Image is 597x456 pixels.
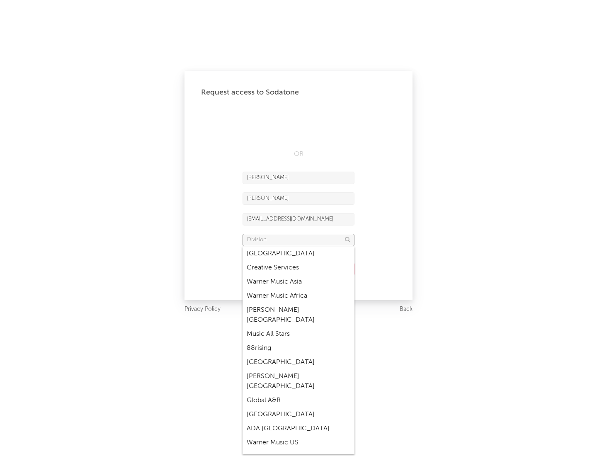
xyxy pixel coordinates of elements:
div: Global A&R [243,393,354,407]
div: OR [243,149,354,159]
div: Creative Services [243,261,354,275]
a: Privacy Policy [184,304,221,315]
input: Last Name [243,192,354,205]
div: Warner Music Asia [243,275,354,289]
div: [GEOGRAPHIC_DATA] [243,407,354,422]
input: Division [243,234,354,246]
div: [PERSON_NAME] [GEOGRAPHIC_DATA] [243,303,354,327]
input: First Name [243,172,354,184]
div: Request access to Sodatone [201,87,396,97]
div: [PERSON_NAME] [GEOGRAPHIC_DATA] [243,369,354,393]
div: Warner Music US [243,436,354,450]
div: [GEOGRAPHIC_DATA] [243,247,354,261]
div: ADA [GEOGRAPHIC_DATA] [243,422,354,436]
div: Warner Music Africa [243,289,354,303]
a: Back [400,304,413,315]
div: 88rising [243,341,354,355]
div: [GEOGRAPHIC_DATA] [243,355,354,369]
input: Email [243,213,354,226]
div: Music All Stars [243,327,354,341]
